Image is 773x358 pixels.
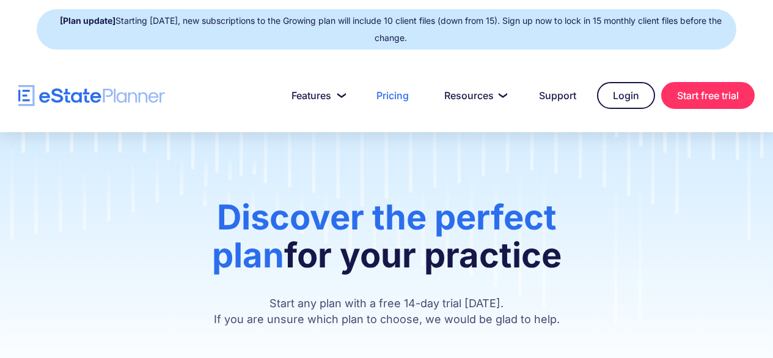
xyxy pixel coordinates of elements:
a: Start free trial [661,82,755,109]
strong: [Plan update] [60,15,115,26]
div: Starting [DATE], new subscriptions to the Growing plan will include 10 client files (down from 15... [49,12,733,47]
h1: for your practice [173,198,600,286]
a: Pricing [362,83,423,108]
a: Login [597,82,655,109]
a: Resources [430,83,518,108]
a: home [18,85,165,106]
p: Start any plan with a free 14-day trial [DATE]. If you are unsure which plan to choose, we would ... [173,296,600,327]
a: Features [277,83,356,108]
span: Discover the perfect plan [212,196,557,276]
a: Support [524,83,591,108]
